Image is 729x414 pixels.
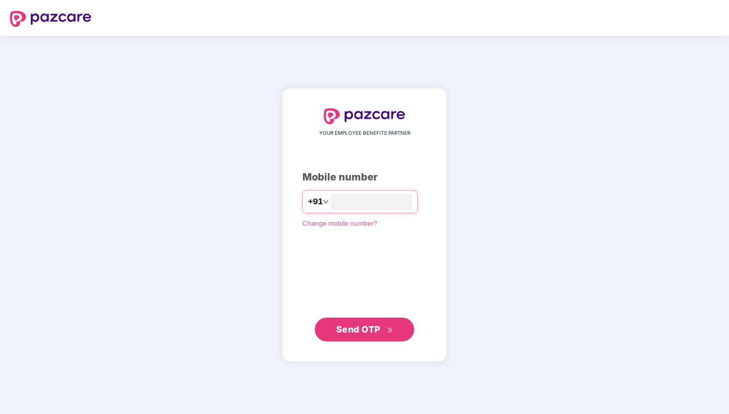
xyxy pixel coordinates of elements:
[324,108,405,124] img: logo
[319,129,410,137] span: YOUR EMPLOYEE BENEFITS PARTNER
[336,324,380,334] span: Send OTP
[10,11,91,27] img: logo
[302,219,377,227] a: Change mobile number?
[323,199,329,205] span: down
[387,327,393,333] span: double-right
[302,169,427,185] div: Mobile number
[315,318,414,341] button: Send OTPdouble-right
[308,195,323,208] span: +91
